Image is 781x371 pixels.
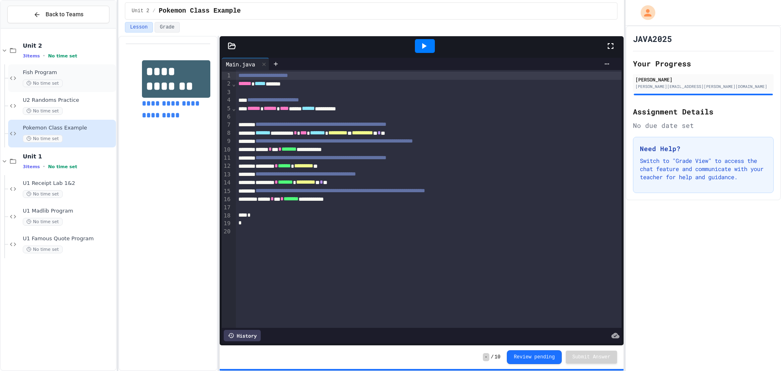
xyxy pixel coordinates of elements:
button: Submit Answer [566,351,617,364]
span: Fish Program [23,69,114,76]
div: Main.java [222,58,269,70]
span: / [153,8,155,14]
div: 17 [222,204,232,212]
span: • [43,53,45,59]
div: 16 [222,195,232,204]
span: Pokemon Class Example [159,6,241,16]
span: No time set [23,135,63,143]
div: [PERSON_NAME] [635,76,771,83]
span: Submit Answer [572,354,611,360]
span: 3 items [23,53,40,59]
div: 3 [222,88,232,97]
div: My Account [632,3,657,22]
span: U2 Randoms Practice [23,97,114,104]
div: [PERSON_NAME][EMAIL_ADDRESS][PERSON_NAME][DOMAIN_NAME] [635,83,771,90]
span: No time set [48,164,77,169]
span: Fold line [232,81,236,87]
span: / [491,354,494,360]
span: No time set [23,79,63,87]
div: 7 [222,121,232,129]
div: History [224,330,261,341]
span: 10 [495,354,500,360]
span: U1 Madlib Program [23,208,114,215]
div: 4 [222,96,232,104]
span: Unit 1 [23,153,114,160]
p: Switch to "Grade View" to access the chat feature and communicate with your teacher for help and ... [640,157,767,181]
span: No time set [23,107,63,115]
span: 3 items [23,164,40,169]
span: U1 Famous Quote Program [23,235,114,242]
button: Review pending [507,350,562,364]
h3: Need Help? [640,144,767,154]
div: 20 [222,228,232,236]
button: Back to Teams [7,6,109,23]
div: 9 [222,137,232,145]
span: Pokemon Class Example [23,125,114,132]
span: No time set [23,218,63,226]
div: 10 [222,146,232,154]
div: 6 [222,113,232,121]
button: Grade [155,22,180,33]
button: Lesson [125,22,153,33]
div: 18 [222,212,232,220]
span: Back to Teams [46,10,83,19]
div: 15 [222,187,232,195]
span: Fold line [232,105,236,112]
div: No due date set [633,121,774,130]
div: 11 [222,154,232,162]
span: - [483,353,489,361]
h2: Assignment Details [633,106,774,117]
div: 5 [222,105,232,113]
span: No time set [48,53,77,59]
span: Unit 2 [23,42,114,49]
div: 13 [222,171,232,179]
div: 12 [222,162,232,170]
span: No time set [23,246,63,253]
div: 19 [222,220,232,228]
div: 2 [222,80,232,88]
span: • [43,163,45,170]
div: 1 [222,72,232,80]
div: 14 [222,179,232,187]
span: U1 Receipt Lab 1&2 [23,180,114,187]
span: Unit 2 [132,8,149,14]
h1: JAVA2025 [633,33,672,44]
div: Main.java [222,60,259,68]
span: No time set [23,190,63,198]
div: 8 [222,129,232,137]
h2: Your Progress [633,58,774,69]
